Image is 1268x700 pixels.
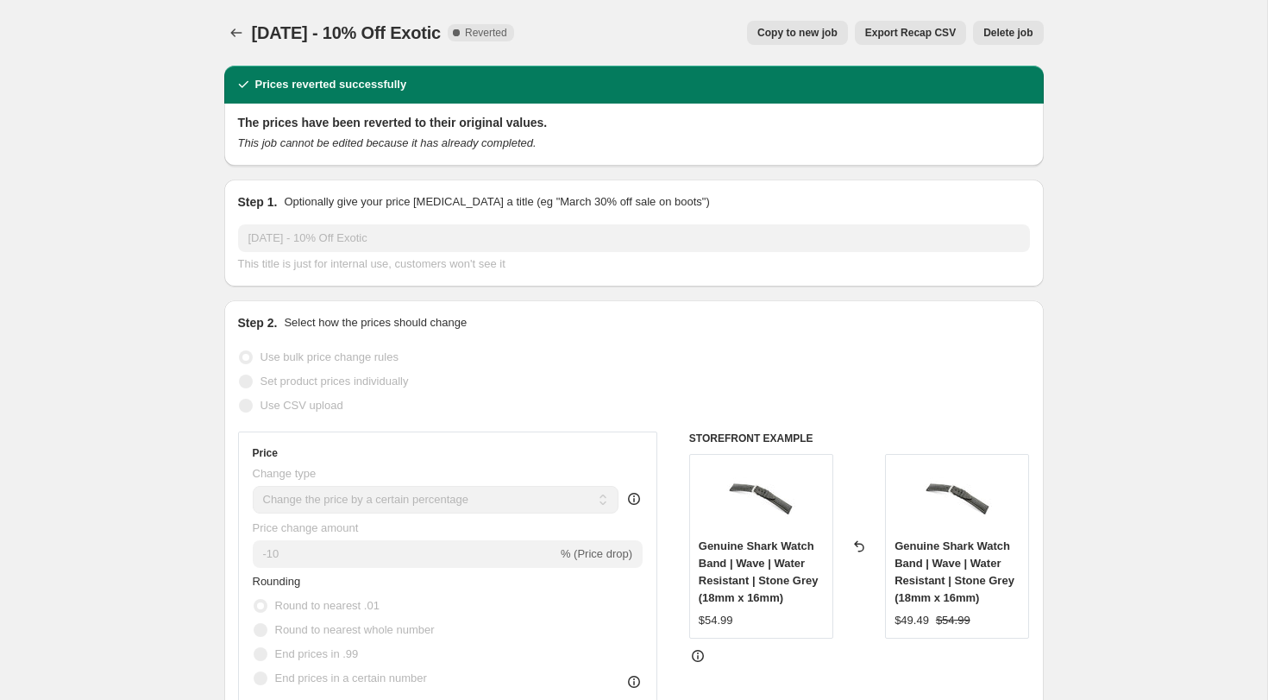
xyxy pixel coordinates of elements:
div: help [625,490,643,508]
span: % (Price drop) [561,547,632,560]
h2: Step 2. [238,314,278,331]
span: Price change amount [253,521,359,534]
span: Change type [253,467,317,480]
input: 30% off holiday sale [238,224,1030,252]
span: Delete job [983,26,1033,40]
div: $49.49 [895,612,929,629]
span: Use bulk price change rules [261,350,399,363]
span: End prices in .99 [275,647,359,660]
span: Use CSV upload [261,399,343,412]
span: This title is just for internal use, customers won't see it [238,257,505,270]
h6: STOREFRONT EXAMPLE [689,432,1030,445]
span: End prices in a certain number [275,672,427,684]
button: Delete job [973,21,1043,45]
img: wave-stone-grey-rwb_49da1e46-6a88-47a9-9aea-a1605e5a01b5_80x.jpg [923,464,992,533]
span: Export Recap CSV [865,26,956,40]
h2: Step 1. [238,193,278,211]
p: Optionally give your price [MEDICAL_DATA] a title (eg "March 30% off sale on boots") [284,193,709,211]
span: Round to nearest .01 [275,599,380,612]
h2: Prices reverted successfully [255,76,407,93]
span: Genuine Shark Watch Band | Wave | Water Resistant | Stone Grey (18mm x 16mm) [895,539,1014,604]
span: Genuine Shark Watch Band | Wave | Water Resistant | Stone Grey (18mm x 16mm) [699,539,819,604]
span: Copy to new job [757,26,838,40]
i: This job cannot be edited because it has already completed. [238,136,537,149]
button: Price change jobs [224,21,248,45]
button: Export Recap CSV [855,21,966,45]
span: [DATE] - 10% Off Exotic [252,23,442,42]
span: Rounding [253,575,301,588]
p: Select how the prices should change [284,314,467,331]
strike: $54.99 [936,612,970,629]
span: Round to nearest whole number [275,623,435,636]
img: wave-stone-grey-rwb_49da1e46-6a88-47a9-9aea-a1605e5a01b5_80x.jpg [726,464,795,533]
h2: The prices have been reverted to their original values. [238,114,1030,131]
span: Reverted [465,26,507,40]
div: $54.99 [699,612,733,629]
button: Copy to new job [747,21,848,45]
input: -15 [253,540,557,568]
span: Set product prices individually [261,375,409,388]
h3: Price [253,446,278,460]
